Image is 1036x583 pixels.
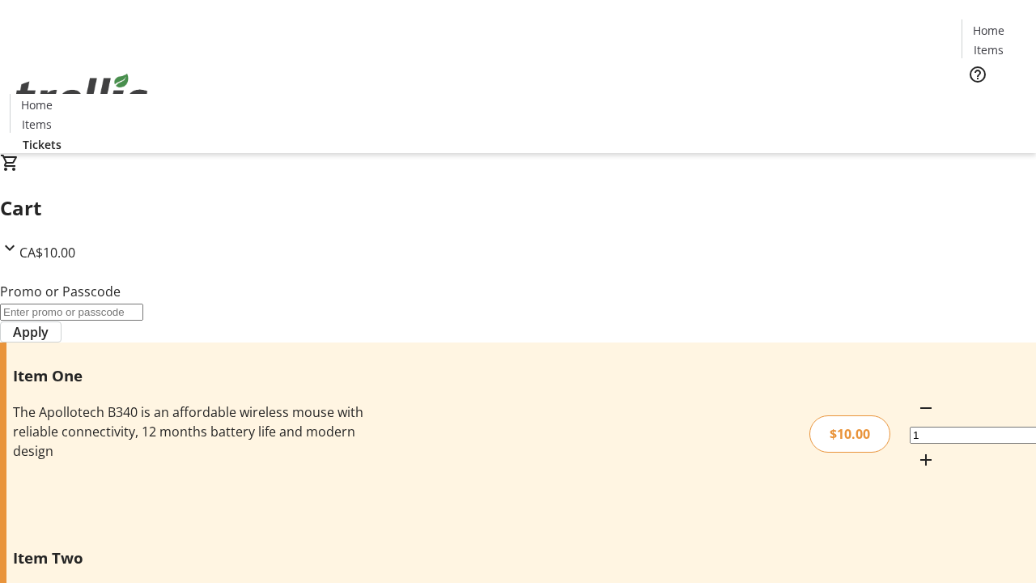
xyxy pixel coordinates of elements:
span: Home [973,22,1004,39]
a: Tickets [10,136,74,153]
button: Help [962,58,994,91]
span: Apply [13,322,49,342]
span: Items [22,116,52,133]
a: Home [962,22,1014,39]
span: Items [974,41,1004,58]
span: Home [21,96,53,113]
button: Decrement by one [910,392,942,424]
h3: Item One [13,364,367,387]
span: Tickets [974,94,1013,111]
a: Home [11,96,62,113]
div: $10.00 [809,415,890,453]
span: CA$10.00 [19,244,75,262]
a: Items [11,116,62,133]
button: Increment by one [910,444,942,476]
div: The Apollotech B340 is an affordable wireless mouse with reliable connectivity, 12 months battery... [13,402,367,461]
span: Tickets [23,136,62,153]
h3: Item Two [13,547,367,569]
img: Orient E2E Organization 9Q2YxE4x4I's Logo [10,56,154,137]
a: Items [962,41,1014,58]
a: Tickets [962,94,1026,111]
